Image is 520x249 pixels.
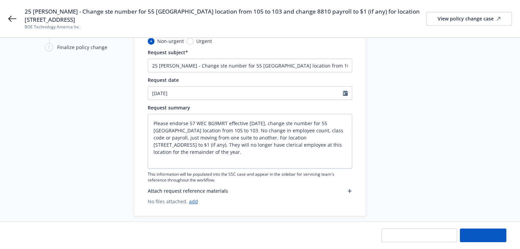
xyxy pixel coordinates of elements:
span: This information will be populated into the SSC case and appear in the sidebar for servicing team... [148,171,352,183]
button: Save progress and exit [382,229,457,242]
input: Urgent [187,38,194,45]
input: Non-urgent [148,38,155,45]
div: Finalize policy change [57,44,107,51]
a: View policy change case [426,12,512,26]
div: 5 [45,43,53,51]
div: View policy change case [438,12,501,25]
button: Continue [460,229,506,242]
svg: Calendar [343,90,348,96]
span: Request date [148,77,179,83]
span: Save progress and exit [393,232,446,238]
a: add [189,198,198,205]
input: The subject will appear in the summary list view for quick reference. [148,59,352,72]
input: MM/DD/YYYY [148,87,343,100]
span: BOE Technology America Inc. [25,24,426,30]
textarea: Please endorse 57 WEC BG9MRT effective [DATE], change ste number for 55 [GEOGRAPHIC_DATA] locatio... [148,114,352,169]
span: No files attached. [148,198,352,205]
span: Request summary [148,104,190,111]
span: Non-urgent [157,38,184,45]
span: Request subject* [148,49,188,56]
span: Attach request reference materials [148,187,228,194]
span: Continue [472,232,494,238]
span: 25 [PERSON_NAME] - Change ste number for 55 [GEOGRAPHIC_DATA] location from 105 to 103 and change... [25,8,426,24]
span: Urgent [196,38,212,45]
